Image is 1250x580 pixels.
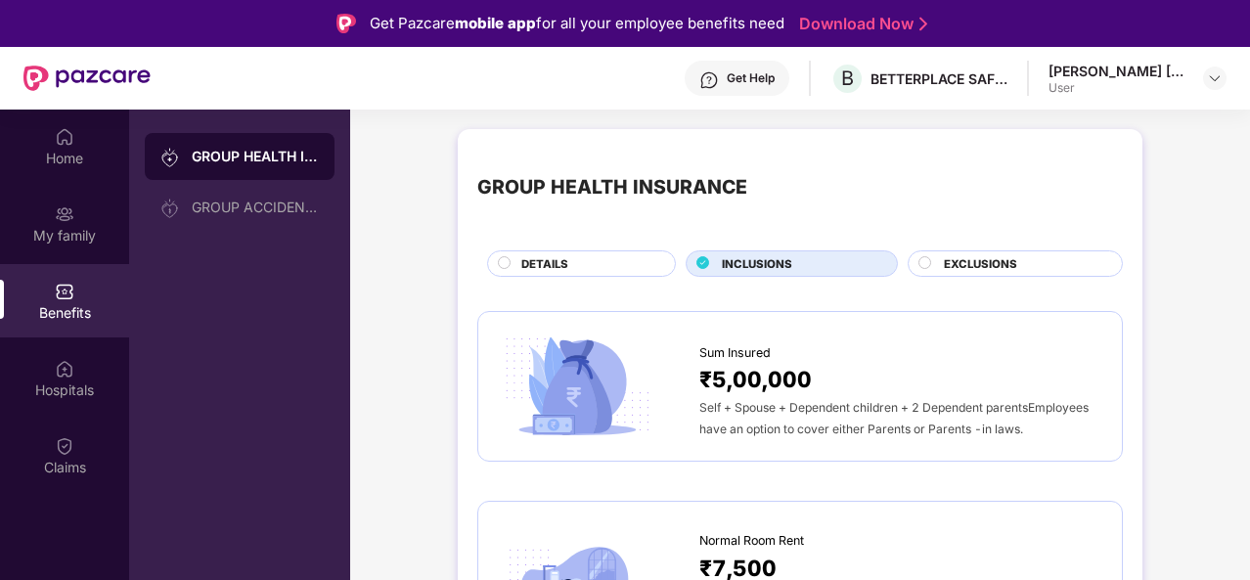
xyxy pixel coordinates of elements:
span: Normal Room Rent [699,531,804,551]
div: User [1049,80,1185,96]
span: DETAILS [521,255,568,273]
span: INCLUSIONS [722,255,792,273]
img: New Pazcare Logo [23,66,151,91]
span: B [841,67,854,90]
div: Get Help [727,70,775,86]
div: GROUP HEALTH INSURANCE [192,147,319,166]
span: Self + Spouse + Dependent children + 2 Dependent parentsEmployees have an option to cover either ... [699,400,1089,436]
img: svg+xml;base64,PHN2ZyBpZD0iQ2xhaW0iIHhtbG5zPSJodHRwOi8vd3d3LnczLm9yZy8yMDAwL3N2ZyIgd2lkdGg9IjIwIi... [55,436,74,456]
div: [PERSON_NAME] [PERSON_NAME] [1049,62,1185,80]
span: EXCLUSIONS [944,255,1017,273]
img: svg+xml;base64,PHN2ZyB3aWR0aD0iMjAiIGhlaWdodD0iMjAiIHZpZXdCb3g9IjAgMCAyMCAyMCIgZmlsbD0ibm9uZSIgeG... [160,199,180,218]
img: svg+xml;base64,PHN2ZyB3aWR0aD0iMjAiIGhlaWdodD0iMjAiIHZpZXdCb3g9IjAgMCAyMCAyMCIgZmlsbD0ibm9uZSIgeG... [55,204,74,224]
img: svg+xml;base64,PHN2ZyBpZD0iSG9zcGl0YWxzIiB4bWxucz0iaHR0cDovL3d3dy53My5vcmcvMjAwMC9zdmciIHdpZHRoPS... [55,359,74,379]
span: Sum Insured [699,343,771,363]
img: icon [498,332,656,442]
strong: mobile app [455,14,536,32]
img: Stroke [919,14,927,34]
div: GROUP ACCIDENTAL INSURANCE [192,200,319,215]
img: svg+xml;base64,PHN2ZyBpZD0iRHJvcGRvd24tMzJ4MzIiIHhtbG5zPSJodHRwOi8vd3d3LnczLm9yZy8yMDAwL3N2ZyIgd2... [1207,70,1223,86]
img: svg+xml;base64,PHN2ZyBpZD0iQmVuZWZpdHMiIHhtbG5zPSJodHRwOi8vd3d3LnczLm9yZy8yMDAwL3N2ZyIgd2lkdGg9Ij... [55,282,74,301]
div: BETTERPLACE SAFETY SOLUTIONS PRIVATE LIMITED [871,69,1007,88]
div: GROUP HEALTH INSURANCE [477,172,747,202]
img: Logo [336,14,356,33]
img: svg+xml;base64,PHN2ZyBpZD0iSG9tZSIgeG1sbnM9Imh0dHA6Ly93d3cudzMub3JnLzIwMDAvc3ZnIiB3aWR0aD0iMjAiIG... [55,127,74,147]
img: svg+xml;base64,PHN2ZyBpZD0iSGVscC0zMngzMiIgeG1sbnM9Imh0dHA6Ly93d3cudzMub3JnLzIwMDAvc3ZnIiB3aWR0aD... [699,70,719,90]
img: svg+xml;base64,PHN2ZyB3aWR0aD0iMjAiIGhlaWdodD0iMjAiIHZpZXdCb3g9IjAgMCAyMCAyMCIgZmlsbD0ibm9uZSIgeG... [160,148,180,167]
span: ₹5,00,000 [699,362,812,396]
a: Download Now [799,14,921,34]
div: Get Pazcare for all your employee benefits need [370,12,784,35]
